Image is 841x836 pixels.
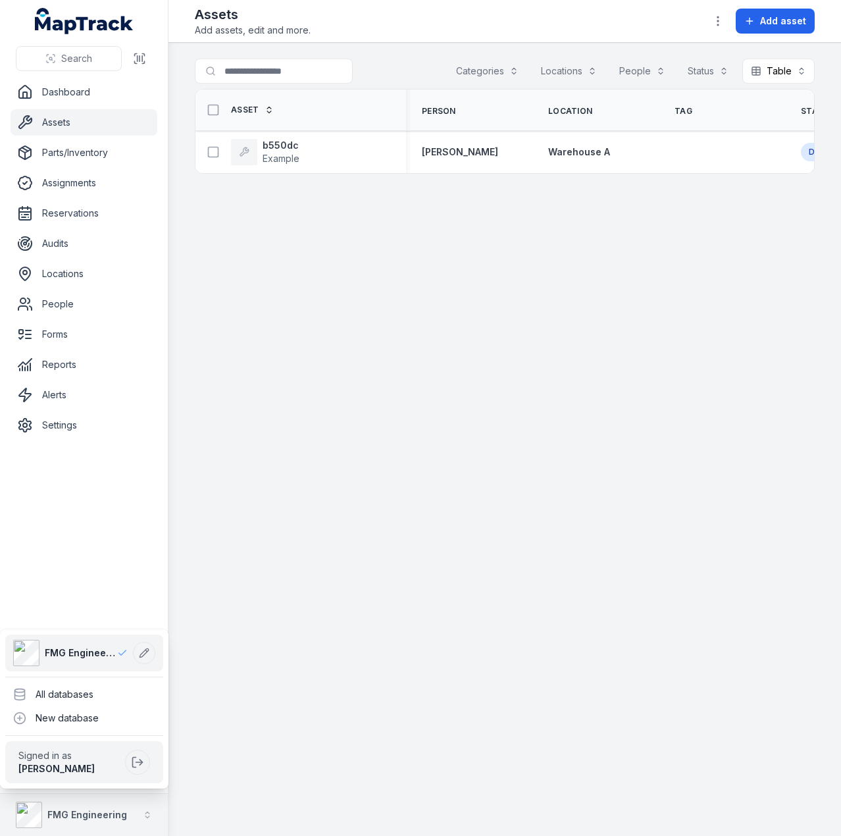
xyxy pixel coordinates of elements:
div: All databases [5,683,163,706]
span: Signed in as [18,749,120,762]
strong: FMG Engineering [47,809,127,820]
div: New database [5,706,163,730]
span: FMG Engineering [45,646,117,660]
strong: [PERSON_NAME] [18,763,95,774]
